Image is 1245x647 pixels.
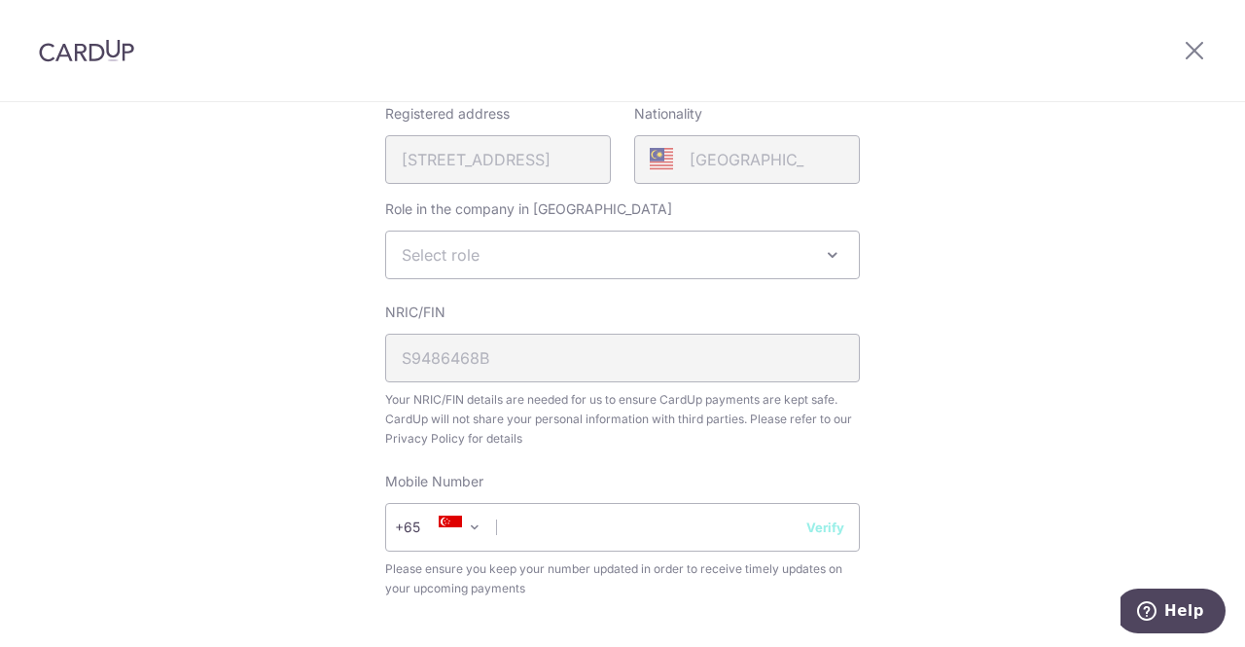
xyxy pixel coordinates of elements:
[385,472,483,491] label: Mobile Number
[385,199,672,219] label: Role in the company in [GEOGRAPHIC_DATA]
[385,303,445,322] label: NRIC/FIN
[385,559,860,598] span: Please ensure you keep your number updated in order to receive timely updates on your upcoming pa...
[1120,589,1226,637] iframe: Opens a widget where you can find more information
[39,39,134,62] img: CardUp
[634,104,702,124] label: Nationality
[401,516,447,539] span: +65
[402,245,480,265] span: Select role
[395,516,447,539] span: +65
[385,390,860,449] span: Your NRIC/FIN details are needed for us to ensure CardUp payments are kept safe. CardUp will not ...
[385,104,510,124] label: Registered address
[806,518,844,537] button: Verify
